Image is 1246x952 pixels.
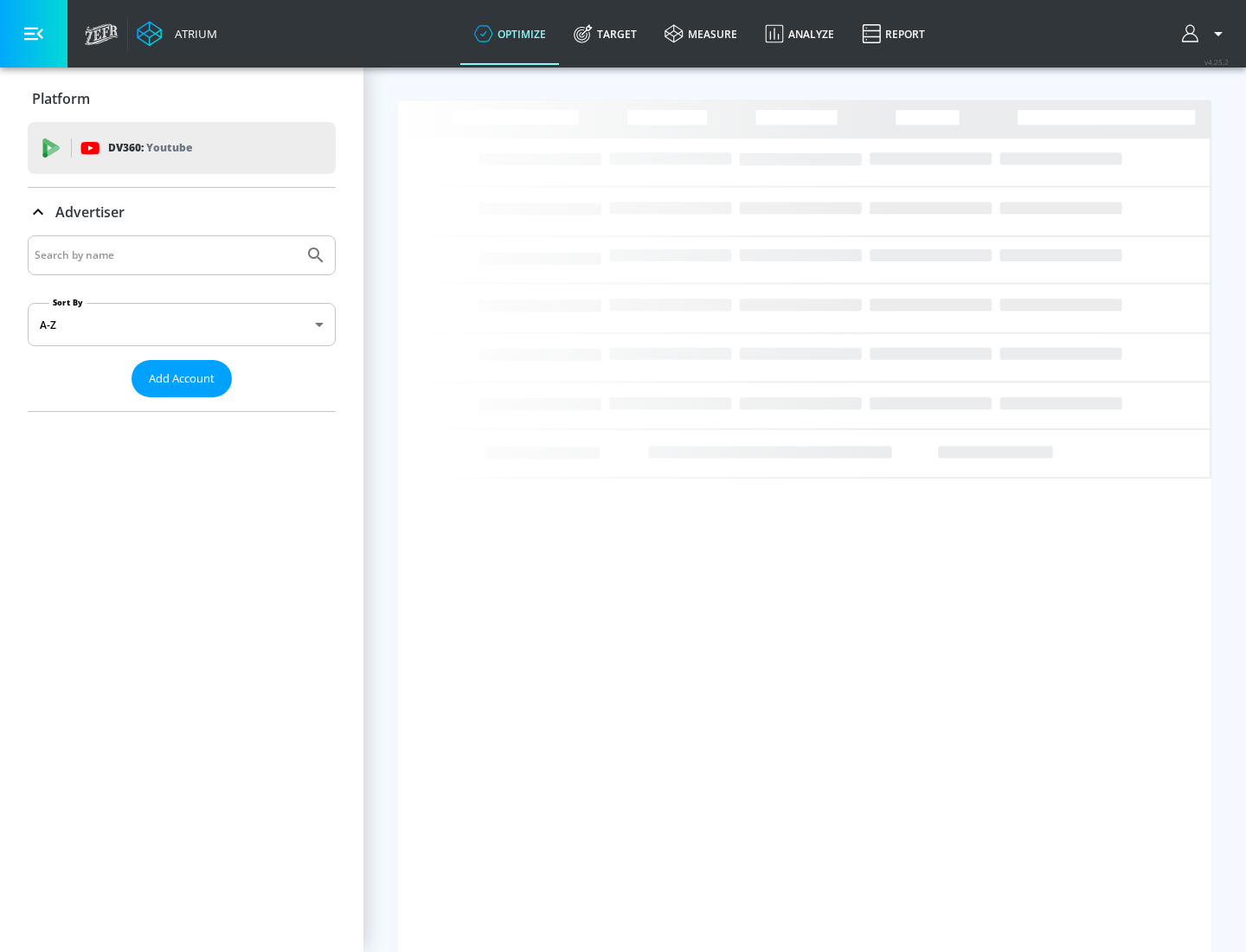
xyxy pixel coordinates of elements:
[560,3,651,65] a: Target
[28,188,336,236] div: Advertiser
[651,3,751,65] a: measure
[146,138,192,157] p: Youtube
[55,203,125,222] p: Advertiser
[751,3,848,65] a: Analyze
[28,74,336,123] div: Platform
[28,303,336,346] div: A-Z
[137,21,217,47] a: Atrium
[132,360,232,397] button: Add Account
[168,26,217,42] div: Atrium
[28,397,336,411] nav: list of Advertiser
[28,235,336,411] div: Advertiser
[28,122,336,174] div: DV360: Youtube
[35,244,297,267] input: Search by name
[1204,57,1229,67] span: v 4.25.2
[149,369,215,389] span: Add Account
[108,138,192,158] p: DV360:
[848,3,939,65] a: Report
[49,297,87,308] label: Sort By
[460,3,560,65] a: optimize
[32,89,90,108] p: Platform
